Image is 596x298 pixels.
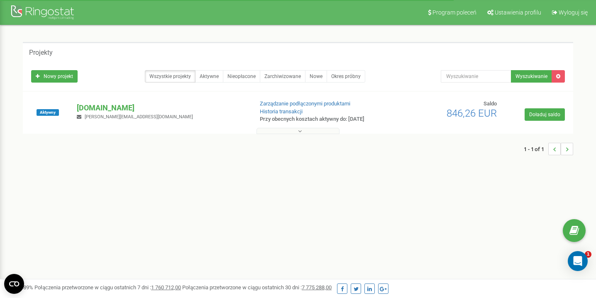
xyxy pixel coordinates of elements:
a: Wszystkie projekty [145,70,195,83]
u: 7 775 288,00 [302,284,332,291]
nav: ... [524,134,573,164]
button: Wyszukiwanie [511,70,552,83]
span: Połączenia przetworzone w ciągu ostatnich 7 dni : [34,284,181,291]
span: Wyloguj się [559,9,588,16]
h5: Projekty [29,49,53,56]
a: Historia transakcji [260,108,303,115]
span: 846,26 EUR [447,107,497,119]
p: Przy obecnych kosztach aktywny do: [DATE] [260,115,384,123]
a: Aktywne [195,70,223,83]
input: Wyszukiwanie [441,70,511,83]
a: Zarchiwizowane [260,70,305,83]
span: 1 [585,251,591,258]
a: Okres próbny [327,70,365,83]
span: Ustawienia profilu [495,9,541,16]
button: Open CMP widget [4,274,24,294]
a: Nieopłacone [223,70,260,83]
a: Nowy projekt [31,70,78,83]
a: Nowe [305,70,327,83]
div: Open Intercom Messenger [568,251,588,271]
span: Program poleceń [432,9,476,16]
span: Saldo [484,100,497,107]
span: Połączenia przetworzone w ciągu ostatnich 30 dni : [182,284,332,291]
p: [DOMAIN_NAME] [77,103,247,113]
a: Doładuj saldo [525,108,565,121]
span: Aktywny [37,109,59,116]
a: Zarządzanie podłączonymi produktami [260,100,350,107]
span: [PERSON_NAME][EMAIL_ADDRESS][DOMAIN_NAME] [85,114,193,120]
u: 1 760 712,00 [151,284,181,291]
span: 1 - 1 of 1 [524,143,548,155]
